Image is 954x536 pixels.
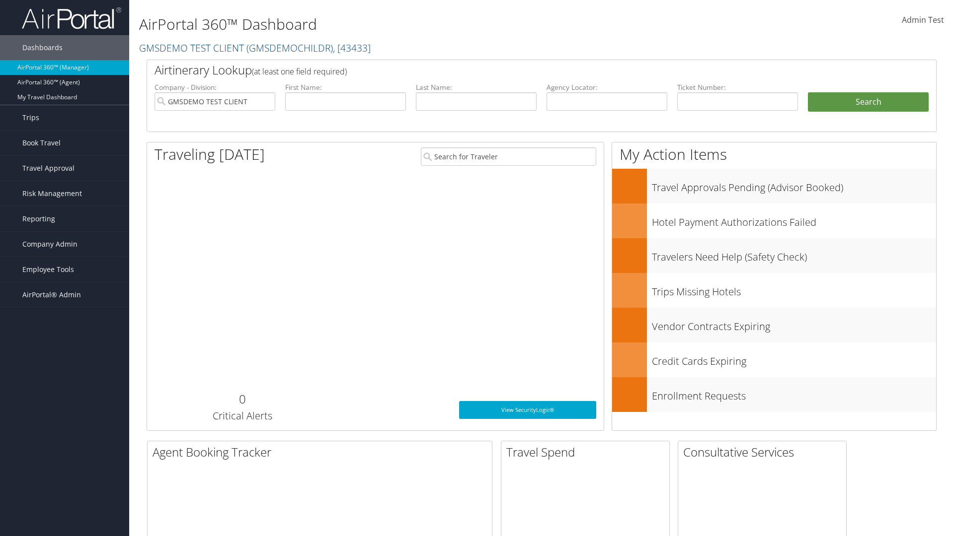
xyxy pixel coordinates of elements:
span: Employee Tools [22,257,74,282]
h2: 0 [155,391,330,407]
h3: Vendor Contracts Expiring [652,315,936,334]
span: Admin Test [902,14,944,25]
span: (at least one field required) [252,66,347,77]
span: Trips [22,105,39,130]
a: Travelers Need Help (Safety Check) [612,238,936,273]
label: Ticket Number: [677,82,798,92]
span: Company Admin [22,232,78,257]
h3: Enrollment Requests [652,384,936,403]
h3: Travel Approvals Pending (Advisor Booked) [652,176,936,195]
label: Agency Locator: [547,82,667,92]
span: Risk Management [22,181,82,206]
span: Travel Approval [22,156,75,181]
a: Travel Approvals Pending (Advisor Booked) [612,169,936,203]
a: Admin Test [902,5,944,36]
a: Trips Missing Hotels [612,273,936,308]
h3: Credit Cards Expiring [652,349,936,368]
label: First Name: [285,82,406,92]
h2: Travel Spend [506,444,669,461]
h3: Trips Missing Hotels [652,280,936,299]
h2: Consultative Services [683,444,846,461]
span: ( GMSDEMOCHILDR ) [246,41,333,55]
span: Reporting [22,206,55,231]
h1: Traveling [DATE] [155,144,265,165]
span: AirPortal® Admin [22,282,81,307]
label: Company - Division: [155,82,275,92]
a: Vendor Contracts Expiring [612,308,936,342]
h3: Hotel Payment Authorizations Failed [652,210,936,229]
h1: AirPortal 360™ Dashboard [139,14,676,35]
span: Dashboards [22,35,63,60]
a: Credit Cards Expiring [612,342,936,377]
input: Search for Traveler [421,147,596,166]
span: , [ 43433 ] [333,41,371,55]
a: GMSDEMO TEST CLIENT [139,41,371,55]
h1: My Action Items [612,144,936,165]
button: Search [808,92,929,112]
a: Hotel Payment Authorizations Failed [612,203,936,238]
img: airportal-logo.png [22,6,121,30]
h3: Critical Alerts [155,409,330,423]
h2: Agent Booking Tracker [153,444,492,461]
span: Book Travel [22,131,61,155]
a: Enrollment Requests [612,377,936,412]
a: View SecurityLogic® [459,401,596,419]
label: Last Name: [416,82,537,92]
h2: Airtinerary Lookup [155,62,863,78]
h3: Travelers Need Help (Safety Check) [652,245,936,264]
